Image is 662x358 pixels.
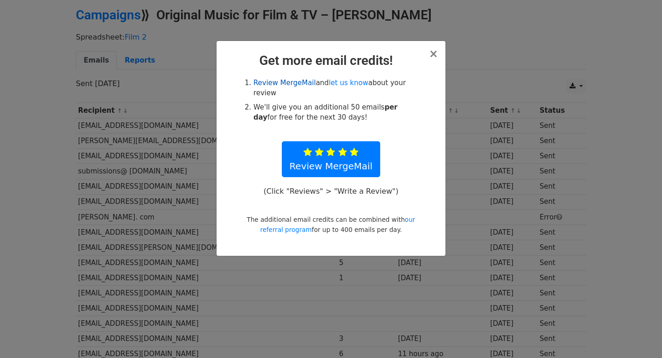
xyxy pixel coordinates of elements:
[429,48,438,59] button: Close
[260,216,415,233] a: our referral program
[259,186,403,196] p: (Click "Reviews" > "Write a Review")
[247,216,415,233] small: The additional email credits can be combined with for up to 400 emails per day.
[282,141,381,177] a: Review MergeMail
[616,314,662,358] iframe: Chat Widget
[329,79,368,87] a: let us know
[253,103,397,122] strong: per day
[253,102,419,123] li: We'll give you an additional 50 emails for free for the next 30 days!
[224,53,438,69] h2: Get more email credits!
[429,47,438,60] span: ×
[253,78,419,98] li: and about your review
[253,79,316,87] a: Review MergeMail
